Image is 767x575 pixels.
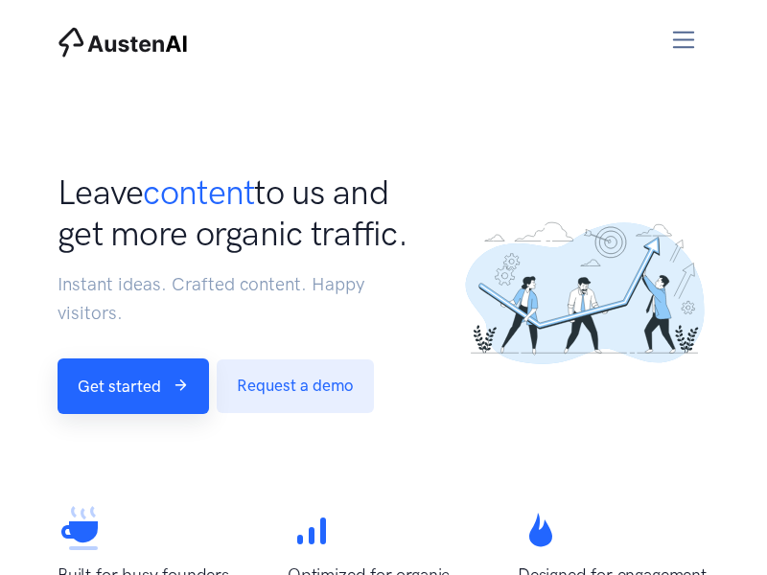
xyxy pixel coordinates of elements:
[658,21,710,58] button: Toggle navigation
[217,359,374,412] a: Request a demo
[58,27,188,57] img: AustenAI Home
[143,172,254,213] span: content
[58,270,422,329] p: Instant ideas. Crafted content. Happy visitors.
[58,358,209,413] a: Get started
[460,210,709,376] img: ...
[58,172,422,254] h1: Leave to us and get more organic traffic.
